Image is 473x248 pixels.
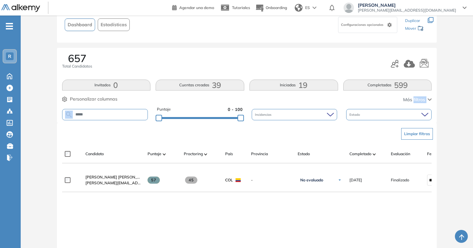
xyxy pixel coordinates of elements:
[157,106,171,113] span: Puntaje
[251,177,292,183] span: -
[405,23,424,35] div: Mover
[403,96,432,103] button: Más filtros
[185,177,198,184] span: 45
[85,151,104,157] span: Candidato
[401,128,433,140] button: Limpiar filtros
[236,178,241,182] img: COL
[68,21,92,28] span: Dashboard
[391,151,410,157] span: Evaluación
[65,18,95,31] button: Dashboard
[68,53,86,63] span: 657
[8,54,11,59] span: R
[358,8,456,13] span: [PERSON_NAME][EMAIL_ADDRESS][DOMAIN_NAME]
[225,151,233,157] span: País
[249,80,338,91] button: Iniciadas19
[349,112,361,117] span: Estado
[101,21,127,28] span: Estadísticas
[255,1,287,15] button: Onboarding
[65,111,73,119] img: SEARCH_ALT
[184,151,203,157] span: Proctoring
[98,18,130,31] button: Estadísticas
[295,4,302,12] img: world
[391,177,409,183] span: Finalizado
[204,153,207,155] img: [missing "en.ARROW_ALT" translation]
[85,174,142,180] a: [PERSON_NAME] [PERSON_NAME]
[6,26,13,27] i: -
[349,177,362,183] span: [DATE]
[341,22,385,27] span: Configuraciones opcionales
[305,5,310,11] span: ES
[62,63,92,69] span: Total Candidatos
[358,3,456,8] span: [PERSON_NAME]
[300,178,323,183] span: No evaluado
[148,177,160,184] span: 57
[251,151,268,157] span: Provincia
[403,96,425,103] span: Más filtros
[232,5,250,10] span: Tutoriales
[313,6,316,9] img: arrow
[85,175,150,179] span: [PERSON_NAME] [PERSON_NAME]
[179,5,214,10] span: Agendar una demo
[343,80,432,91] button: Completadas599
[156,80,244,91] button: Cuentas creadas39
[427,151,449,157] span: Fecha límite
[338,178,342,182] img: Ícono de flecha
[70,96,117,102] span: Personalizar columnas
[252,109,337,120] div: Incidencias
[163,153,166,155] img: [missing "en.ARROW_ALT" translation]
[338,17,397,33] div: Configuraciones opcionales
[255,112,273,117] span: Incidencias
[266,5,287,10] span: Onboarding
[148,151,161,157] span: Puntaje
[228,106,243,113] span: 0 - 100
[373,153,376,155] img: [missing "en.ARROW_ALT" translation]
[85,180,142,186] span: [PERSON_NAME][EMAIL_ADDRESS][DOMAIN_NAME]
[62,96,117,102] button: Personalizar columnas
[1,4,40,12] img: Logo
[346,109,432,120] div: Estado
[62,80,151,91] button: Invitados0
[225,177,233,183] span: COL
[172,3,214,11] a: Agendar una demo
[405,18,420,23] span: Duplicar
[298,151,310,157] span: Estado
[349,151,371,157] span: Completado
